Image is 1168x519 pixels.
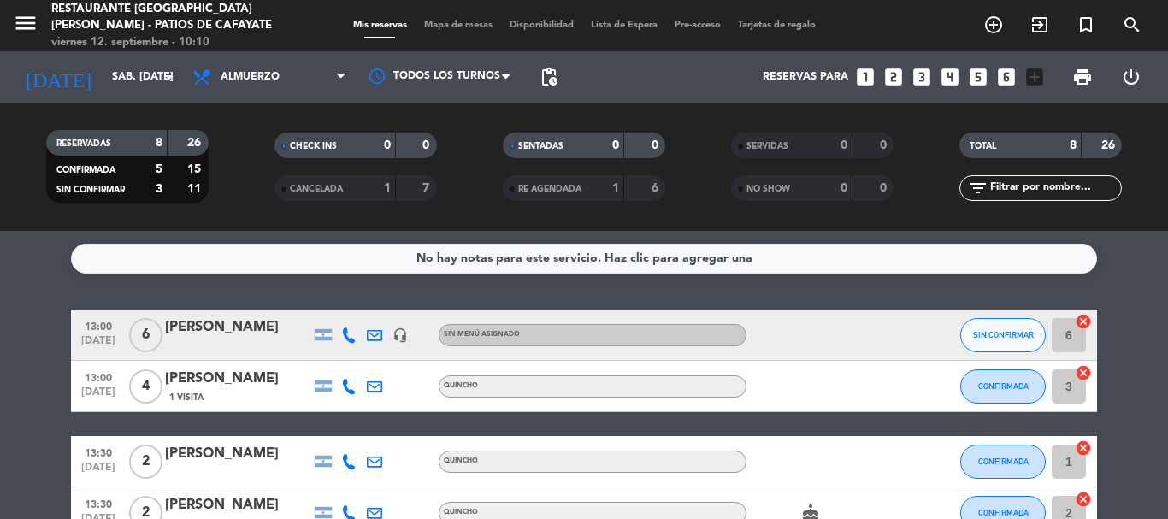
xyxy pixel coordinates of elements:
[854,66,876,88] i: looks_one
[880,182,890,194] strong: 0
[156,183,162,195] strong: 3
[156,137,162,149] strong: 8
[970,142,996,150] span: TOTAL
[652,139,662,151] strong: 0
[1070,139,1077,151] strong: 8
[77,442,120,462] span: 13:30
[187,183,204,195] strong: 11
[422,182,433,194] strong: 7
[1029,15,1050,35] i: exit_to_app
[978,381,1029,391] span: CONFIRMADA
[652,182,662,194] strong: 6
[129,445,162,479] span: 2
[880,139,890,151] strong: 0
[539,67,559,87] span: pending_actions
[187,137,204,149] strong: 26
[1075,491,1092,508] i: cancel
[156,163,162,175] strong: 5
[416,21,501,30] span: Mapa de mesas
[51,34,280,51] div: viernes 12. septiembre - 10:10
[1101,139,1118,151] strong: 26
[960,318,1046,352] button: SIN CONFIRMAR
[56,166,115,174] span: CONFIRMADA
[995,66,1018,88] i: looks_6
[77,367,120,386] span: 13:00
[345,21,416,30] span: Mis reservas
[1075,439,1092,457] i: cancel
[841,139,847,151] strong: 0
[978,457,1029,466] span: CONFIRMADA
[582,21,666,30] span: Lista de Espera
[444,331,520,338] span: Sin menú asignado
[56,139,111,148] span: RESERVADAS
[1076,15,1096,35] i: turned_in_not
[129,369,162,404] span: 4
[444,457,478,464] span: Quincho
[159,67,180,87] i: arrow_drop_down
[392,327,408,343] i: headset_mic
[666,21,729,30] span: Pre-acceso
[77,316,120,335] span: 13:00
[841,182,847,194] strong: 0
[56,186,125,194] span: SIN CONFIRMAR
[51,1,280,34] div: Restaurante [GEOGRAPHIC_DATA][PERSON_NAME] - Patios de Cafayate
[77,493,120,513] span: 13:30
[165,316,310,339] div: [PERSON_NAME]
[290,142,337,150] span: CHECK INS
[416,249,752,268] div: No hay notas para este servicio. Haz clic para agregar una
[1072,67,1093,87] span: print
[967,66,989,88] i: looks_5
[939,66,961,88] i: looks_4
[165,494,310,516] div: [PERSON_NAME]
[77,386,120,406] span: [DATE]
[518,142,563,150] span: SENTADAS
[221,71,280,83] span: Almuerzo
[187,163,204,175] strong: 15
[290,185,343,193] span: CANCELADA
[1122,15,1142,35] i: search
[1075,364,1092,381] i: cancel
[882,66,905,88] i: looks_two
[384,182,391,194] strong: 1
[169,391,204,404] span: 1 Visita
[13,58,103,96] i: [DATE]
[444,509,478,516] span: Quincho
[444,382,478,389] span: Quincho
[612,182,619,194] strong: 1
[501,21,582,30] span: Disponibilidad
[384,139,391,151] strong: 0
[746,185,790,193] span: NO SHOW
[763,71,848,83] span: Reservas para
[746,142,788,150] span: SERVIDAS
[911,66,933,88] i: looks_3
[1023,66,1046,88] i: add_box
[612,139,619,151] strong: 0
[165,443,310,465] div: [PERSON_NAME]
[1121,67,1141,87] i: power_settings_new
[13,10,38,36] i: menu
[1075,313,1092,330] i: cancel
[518,185,581,193] span: RE AGENDADA
[77,335,120,355] span: [DATE]
[729,21,824,30] span: Tarjetas de regalo
[988,179,1121,198] input: Filtrar por nombre...
[77,462,120,481] span: [DATE]
[960,445,1046,479] button: CONFIRMADA
[973,330,1034,339] span: SIN CONFIRMAR
[165,368,310,390] div: [PERSON_NAME]
[422,139,433,151] strong: 0
[1106,51,1155,103] div: LOG OUT
[968,178,988,198] i: filter_list
[13,10,38,42] button: menu
[960,369,1046,404] button: CONFIRMADA
[129,318,162,352] span: 6
[978,508,1029,517] span: CONFIRMADA
[983,15,1004,35] i: add_circle_outline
